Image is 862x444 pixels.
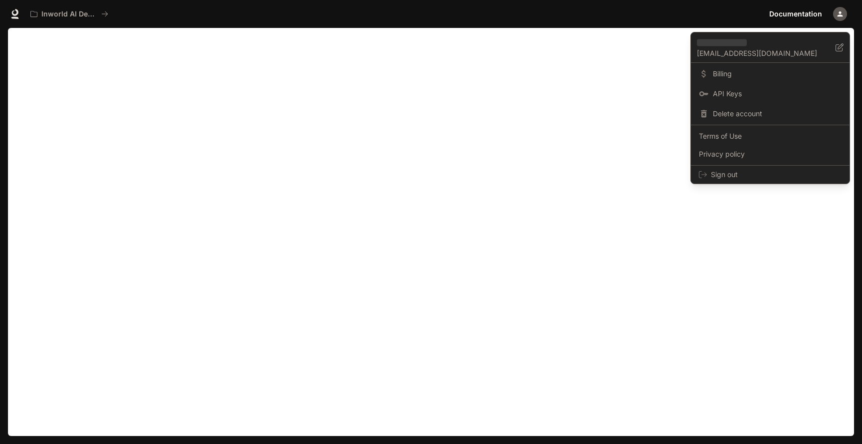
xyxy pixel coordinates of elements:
span: Terms of Use [699,131,842,141]
a: Terms of Use [693,127,848,145]
span: Billing [713,69,842,79]
span: Sign out [711,170,842,180]
span: API Keys [713,89,842,99]
a: API Keys [693,85,848,103]
p: [EMAIL_ADDRESS][DOMAIN_NAME] [697,48,836,58]
span: Privacy policy [699,149,842,159]
div: Delete account [693,105,848,123]
div: Sign out [691,166,850,184]
span: Delete account [713,109,842,119]
a: Privacy policy [693,145,848,163]
div: [EMAIL_ADDRESS][DOMAIN_NAME] [691,32,850,63]
a: Billing [693,65,848,83]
